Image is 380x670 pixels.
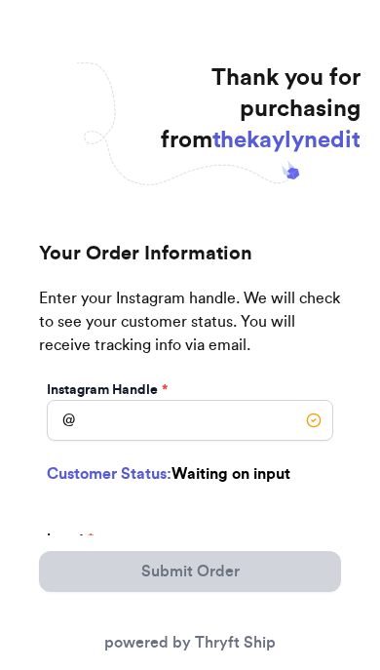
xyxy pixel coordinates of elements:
[47,400,75,441] div: @
[212,129,361,152] span: thekaylynedit
[39,287,341,376] p: Enter your Instagram handle. We will check to see your customer status. You will receive tracking...
[171,466,290,482] span: Waiting on input
[47,466,171,482] span: Customer Status:
[47,380,168,400] label: Instagram Handle
[133,62,361,156] h1: Thank you for purchasing from
[47,530,94,549] label: Item 1
[39,551,341,592] button: Submit Order
[39,240,341,287] h2: Your Order Information
[104,635,276,650] a: powered by Thryft Ship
